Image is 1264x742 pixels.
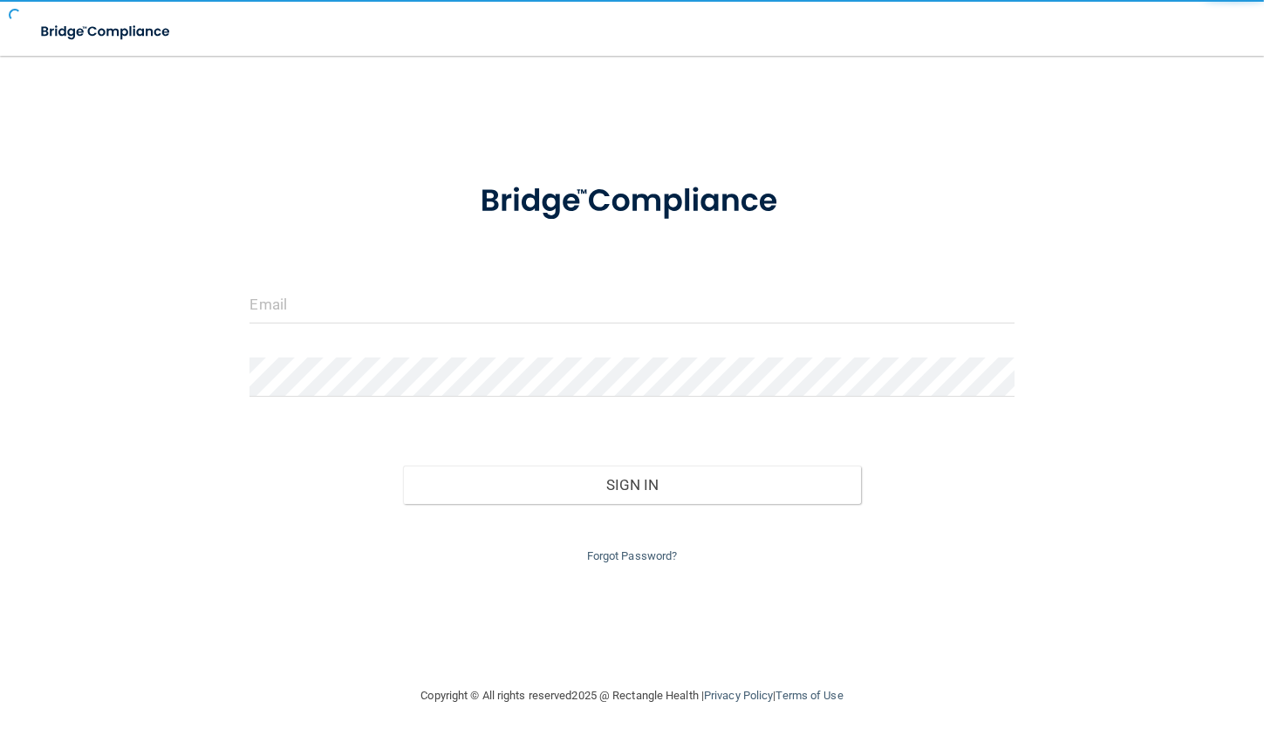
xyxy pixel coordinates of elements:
[314,668,951,724] div: Copyright © All rights reserved 2025 @ Rectangle Health | |
[249,284,1014,323] input: Email
[448,160,816,242] img: bridge_compliance_login_screen.278c3ca4.svg
[403,466,862,504] button: Sign In
[775,689,843,702] a: Terms of Use
[704,689,773,702] a: Privacy Policy
[587,549,678,562] a: Forgot Password?
[26,14,187,50] img: bridge_compliance_login_screen.278c3ca4.svg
